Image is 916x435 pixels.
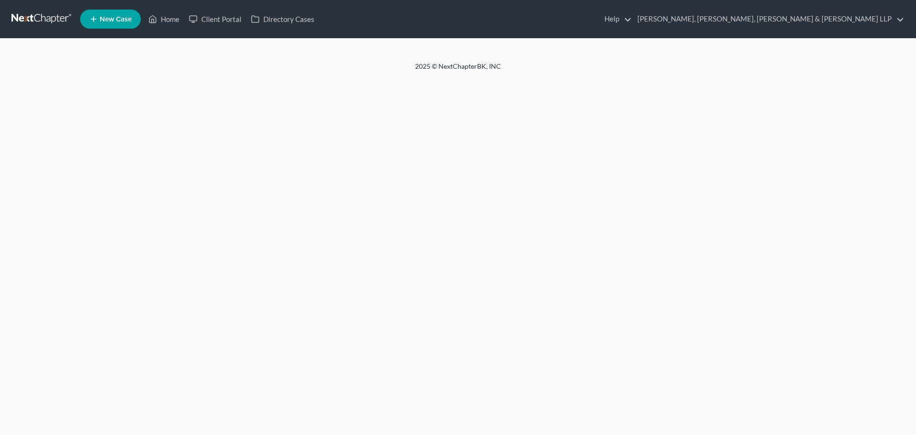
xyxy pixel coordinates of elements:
div: 2025 © NextChapterBK, INC [186,62,730,79]
a: Help [600,11,632,28]
a: [PERSON_NAME], [PERSON_NAME], [PERSON_NAME] & [PERSON_NAME] LLP [633,11,904,28]
a: Client Portal [184,11,246,28]
a: Directory Cases [246,11,319,28]
a: Home [144,11,184,28]
new-legal-case-button: New Case [80,10,141,29]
